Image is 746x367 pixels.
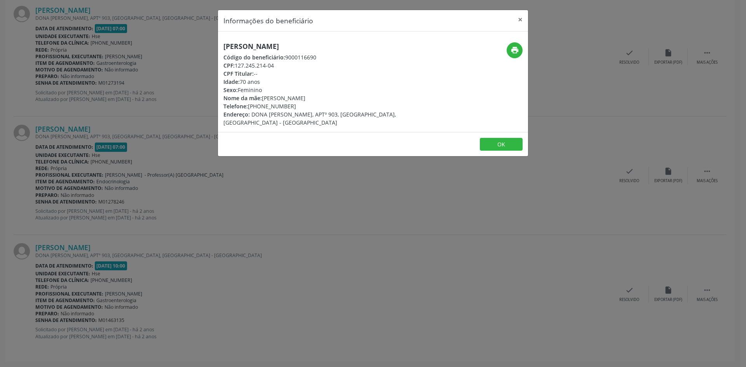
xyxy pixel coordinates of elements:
h5: [PERSON_NAME] [223,42,419,50]
span: Código do beneficiário: [223,54,285,61]
button: Close [512,10,528,29]
span: Nome da mãe: [223,94,262,102]
span: Sexo: [223,86,238,94]
span: Idade: [223,78,240,85]
h5: Informações do beneficiário [223,16,313,26]
div: 127.245.214-04 [223,61,419,70]
button: OK [480,138,523,151]
span: CPF: [223,62,235,69]
span: Endereço: [223,111,250,118]
button: print [507,42,523,58]
div: 70 anos [223,78,419,86]
div: [PHONE_NUMBER] [223,102,419,110]
div: -- [223,70,419,78]
i: print [511,46,519,54]
div: 9000116690 [223,53,419,61]
span: DONA [PERSON_NAME], APTº 903, [GEOGRAPHIC_DATA], [GEOGRAPHIC_DATA] - [GEOGRAPHIC_DATA] [223,111,396,126]
span: CPF Titular: [223,70,254,77]
span: Telefone: [223,103,248,110]
div: [PERSON_NAME] [223,94,419,102]
div: Feminino [223,86,419,94]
